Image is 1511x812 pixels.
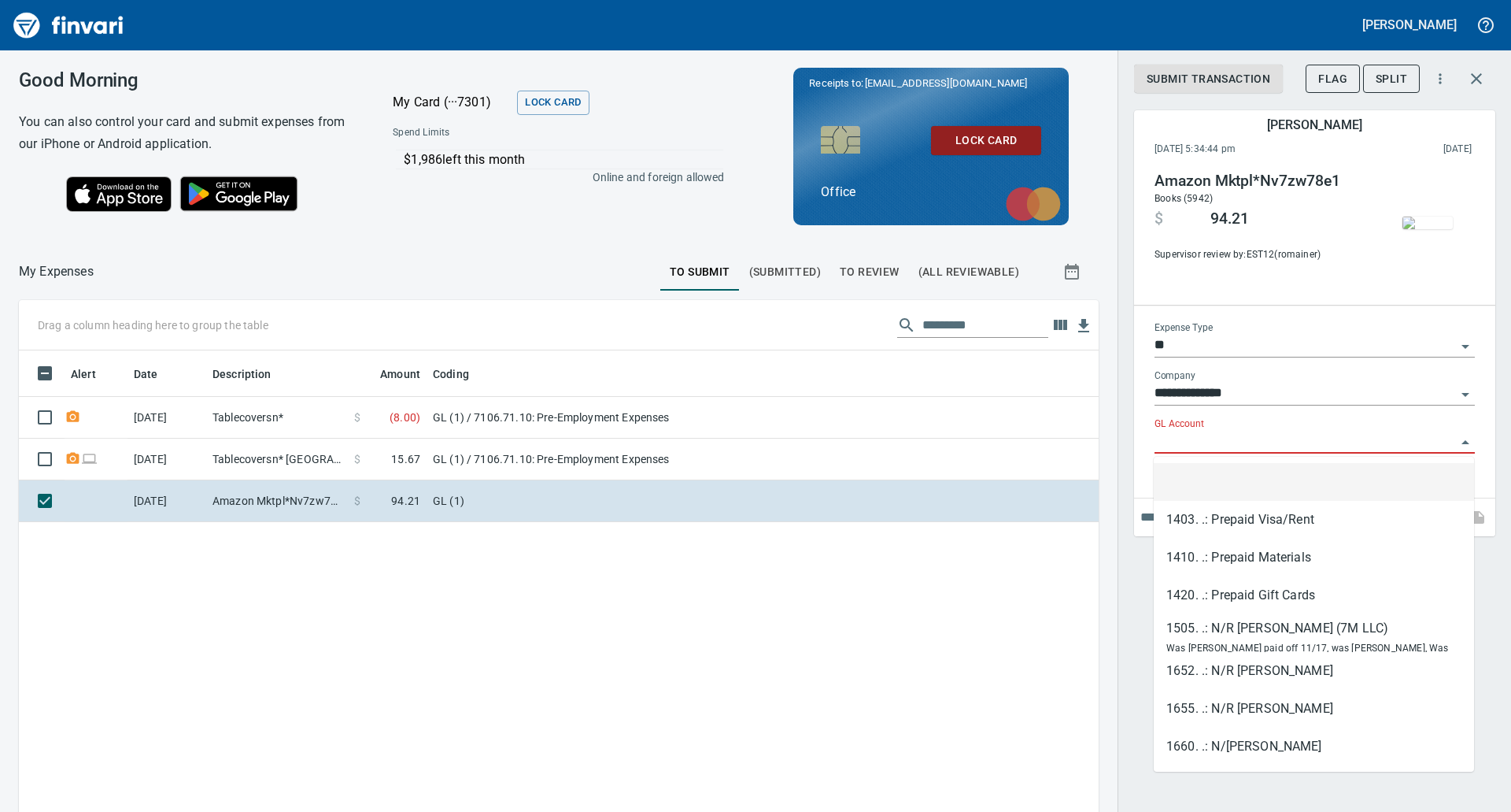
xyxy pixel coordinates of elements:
[19,69,353,91] h3: Good Morning
[38,317,268,333] p: Drag a column heading here to group the table
[1166,619,1461,638] div: 1505. .: N/R [PERSON_NAME] (7M LLC)
[525,94,581,112] span: Lock Card
[212,365,272,384] span: Description
[1363,65,1420,94] button: Split
[380,169,724,185] p: Online and foreign allowed
[433,365,490,384] span: Coding
[1154,420,1204,429] label: GL Account
[1423,61,1457,96] button: More
[1134,65,1283,94] button: Submit Transaction
[1154,539,1474,577] li: 1410. .: Prepaid Materials
[809,76,1053,91] p: Receipts to:
[1362,17,1457,33] h5: [PERSON_NAME]
[918,262,1019,282] span: (All Reviewable)
[71,365,116,384] span: Alert
[393,125,586,141] span: Spend Limits
[393,93,511,112] p: My Card (···7301)
[391,451,420,467] span: 15.67
[1376,69,1407,89] span: Split
[81,454,98,464] span: Online transaction
[1457,499,1495,536] span: This records your note into the expense
[380,365,420,384] span: Amount
[670,262,730,282] span: To Submit
[404,150,722,169] p: $1,986 left this month
[1457,60,1495,98] button: Close transaction
[944,131,1029,150] span: Lock Card
[1454,432,1476,454] button: Close
[840,262,900,282] span: To Review
[1154,728,1474,766] li: 1660. .: N/[PERSON_NAME]
[65,454,81,464] span: Receipt Required
[1154,324,1213,333] label: Expense Type
[1154,247,1363,263] span: Supervisor review by: EST12 (romainer)
[1154,652,1474,690] li: 1652. .: N/R [PERSON_NAME]
[127,397,206,439] td: [DATE]
[65,412,81,422] span: Receipt Required
[1166,643,1449,673] span: Was [PERSON_NAME] paid off 11/17, was [PERSON_NAME], Was [PERSON_NAME] paid off 07/24
[433,365,469,384] span: Coding
[19,262,94,281] p: My Expenses
[1154,690,1474,728] li: 1655. .: N/R [PERSON_NAME]
[1318,69,1347,89] span: Flag
[66,176,172,212] img: Download on the App Store
[1339,142,1472,158] span: This charge was settled by the merchant and appears on the 2025/10/11 statement.
[206,439,348,480] td: Tablecoversn* [GEOGRAPHIC_DATA] [GEOGRAPHIC_DATA]
[427,439,820,480] td: GL (1) / 7106.71.10: Pre-Employment Expenses
[134,365,158,384] span: Date
[1358,13,1461,37] button: [PERSON_NAME]
[206,480,348,522] td: Amazon Mktpl*Nv7zw78e1
[206,397,348,439] td: Tablecoversn*
[390,410,420,425] span: ( 8.00 )
[354,451,360,467] span: $
[1154,193,1213,204] span: Books (5942)
[127,480,206,522] td: [DATE]
[1402,217,1453,229] img: receipts%2Ftapani%2F2025-10-07%2FfwPF4OgXw0XVJRvOwhnyyi25FmH3__HyqgkDPyQoqs9ZRVWczG_body.jpg
[1454,336,1476,358] button: Open
[427,480,820,522] td: GL (1)
[749,262,821,282] span: (Submitted)
[1454,384,1476,406] button: Open
[1154,501,1474,539] li: 1403. .: Prepaid Visa/Rent
[821,183,1041,202] p: Office
[1306,65,1360,94] button: Flag
[9,6,127,44] img: Finvari
[517,91,589,115] button: Lock Card
[931,126,1041,155] button: Lock Card
[360,365,420,384] span: Amount
[1154,766,1474,803] li: 1681. .: N/R Compass
[863,76,1029,91] span: [EMAIL_ADDRESS][DOMAIN_NAME]
[354,493,360,509] span: $
[172,168,307,220] img: Get it on Google Play
[134,365,179,384] span: Date
[212,365,292,384] span: Description
[354,410,360,425] span: $
[71,365,96,384] span: Alert
[1154,209,1163,228] span: $
[998,179,1069,229] img: mastercard.svg
[1154,172,1363,191] h4: Amazon Mktpl*Nv7zw78e1
[127,439,206,480] td: [DATE]
[1154,142,1339,158] span: [DATE] 5:34:44 pm
[19,262,94,281] nav: breadcrumb
[391,493,420,509] span: 94.21
[1147,69,1270,89] span: Submit Transaction
[1210,209,1249,228] span: 94.21
[1267,117,1361,133] h5: [PERSON_NAME]
[19,111,353,155] h6: You can also control your card and submit expenses from our iPhone or Android application.
[427,397,820,439] td: GL (1) / 7106.71.10: Pre-Employment Expenses
[1154,577,1474,614] li: 1420. .: Prepaid Gift Cards
[1154,372,1195,381] label: Company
